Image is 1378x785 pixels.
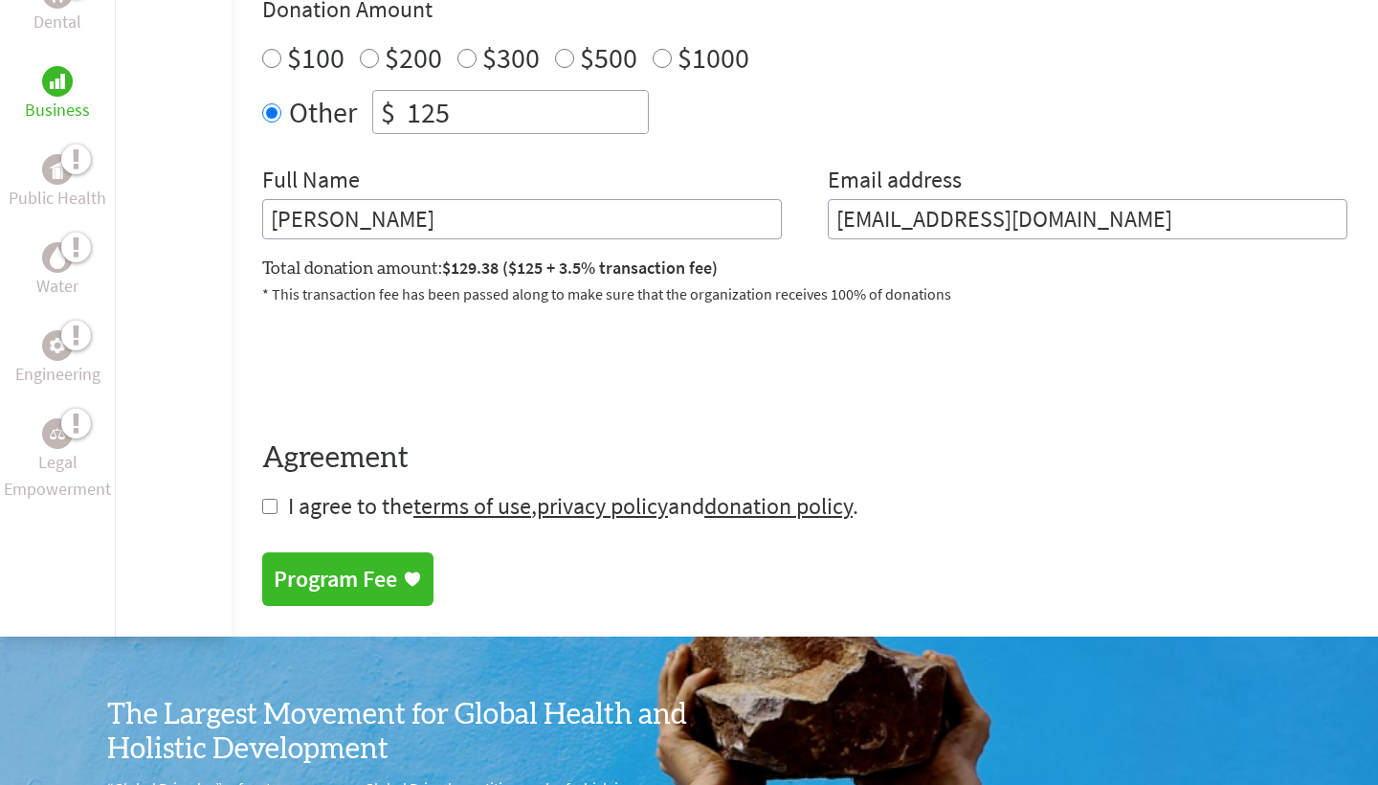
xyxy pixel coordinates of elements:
[15,361,100,388] p: Engineering
[262,199,782,239] input: Enter Full Name
[36,242,78,300] a: WaterWater
[33,9,81,35] p: Dental
[4,418,111,503] a: Legal EmpowermentLegal Empowerment
[107,698,689,767] h3: The Largest Movement for Global Health and Holistic Development
[50,160,65,179] img: Public Health
[373,91,403,133] div: $
[15,330,100,388] a: EngineeringEngineering
[262,441,1347,476] h4: Agreement
[704,491,853,521] a: donation policy
[50,74,65,89] img: Business
[274,564,397,594] div: Program Fee
[42,330,73,361] div: Engineering
[262,255,718,282] label: Total donation amount:
[50,246,65,268] img: Water
[580,39,637,76] label: $500
[482,39,540,76] label: $300
[289,90,357,134] label: Other
[50,338,65,353] img: Engineering
[36,273,78,300] p: Water
[42,154,73,185] div: Public Health
[25,97,90,123] p: Business
[25,66,90,123] a: BusinessBusiness
[9,154,106,212] a: Public HealthPublic Health
[262,328,553,403] iframe: reCAPTCHA
[828,199,1347,239] input: Your Email
[262,165,360,199] label: Full Name
[42,418,73,449] div: Legal Empowerment
[385,39,442,76] label: $200
[678,39,749,76] label: $1000
[537,491,668,521] a: privacy policy
[42,66,73,97] div: Business
[287,39,344,76] label: $100
[442,257,718,279] span: $129.38 ($125 + 3.5% transaction fee)
[42,242,73,273] div: Water
[50,428,65,439] img: Legal Empowerment
[262,282,1347,305] p: * This transaction fee has been passed along to make sure that the organization receives 100% of ...
[288,491,858,521] span: I agree to the , and .
[262,552,433,606] a: Program Fee
[403,91,648,133] input: Enter Amount
[413,491,531,521] a: terms of use
[4,449,111,503] p: Legal Empowerment
[828,165,962,199] label: Email address
[9,185,106,212] p: Public Health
